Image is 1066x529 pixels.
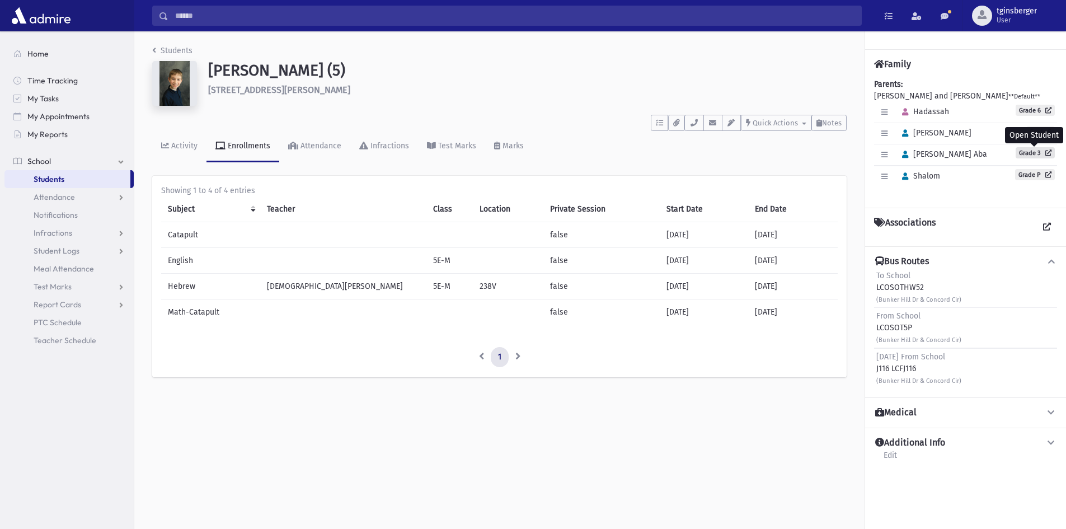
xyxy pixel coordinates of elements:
[543,196,659,222] th: Private Session
[876,296,961,303] small: (Bunker Hill Dr & Concord Cir)
[418,131,485,162] a: Test Marks
[876,377,961,385] small: (Bunker Hill Dr & Concord Cir)
[34,264,94,274] span: Meal Attendance
[426,248,473,274] td: 5E-M
[4,313,134,331] a: PTC Schedule
[876,352,945,362] span: [DATE] From School
[350,131,418,162] a: Infractions
[279,131,350,162] a: Attendance
[748,248,838,274] td: [DATE]
[753,119,798,127] span: Quick Actions
[897,107,949,116] span: Hadassah
[660,248,749,274] td: [DATE]
[1037,217,1057,237] a: View all Associations
[822,119,842,127] span: Notes
[27,156,51,166] span: School
[660,274,749,299] td: [DATE]
[543,248,659,274] td: false
[874,79,903,89] b: Parents:
[660,222,749,248] td: [DATE]
[152,45,192,61] nav: breadcrumb
[997,16,1037,25] span: User
[543,274,659,299] td: false
[161,274,260,299] td: Hebrew
[34,299,81,310] span: Report Cards
[874,256,1057,268] button: Bus Routes
[500,141,524,151] div: Marks
[27,129,68,139] span: My Reports
[4,206,134,224] a: Notifications
[883,449,898,469] a: Edit
[1015,169,1055,180] a: Grade P
[4,45,134,63] a: Home
[426,196,473,222] th: Class
[660,196,749,222] th: Start Date
[34,335,96,345] span: Teacher Schedule
[874,217,936,237] h4: Associations
[4,242,134,260] a: Student Logs
[660,299,749,325] td: [DATE]
[543,222,659,248] td: false
[4,72,134,90] a: Time Tracking
[161,248,260,274] td: English
[4,90,134,107] a: My Tasks
[997,7,1037,16] span: tginsberger
[4,296,134,313] a: Report Cards
[4,125,134,143] a: My Reports
[875,256,929,268] h4: Bus Routes
[876,336,961,344] small: (Bunker Hill Dr & Concord Cir)
[260,196,426,222] th: Teacher
[27,76,78,86] span: Time Tracking
[4,278,134,296] a: Test Marks
[34,282,72,292] span: Test Marks
[208,85,847,95] h6: [STREET_ADDRESS][PERSON_NAME]
[897,149,987,159] span: [PERSON_NAME] Aba
[543,299,659,325] td: false
[748,299,838,325] td: [DATE]
[34,228,72,238] span: Infractions
[485,131,533,162] a: Marks
[226,141,270,151] div: Enrollments
[368,141,409,151] div: Infractions
[875,437,945,449] h4: Additional Info
[161,196,260,222] th: Subject
[206,131,279,162] a: Enrollments
[741,115,811,131] button: Quick Actions
[748,196,838,222] th: End Date
[874,78,1057,199] div: [PERSON_NAME] and [PERSON_NAME]
[168,6,861,26] input: Search
[473,274,543,299] td: 238V
[874,407,1057,419] button: Medical
[27,111,90,121] span: My Appointments
[876,271,910,280] span: To School
[298,141,341,151] div: Attendance
[876,310,961,345] div: LCOSOT5P
[473,196,543,222] th: Location
[34,246,79,256] span: Student Logs
[260,274,426,299] td: [DEMOGRAPHIC_DATA][PERSON_NAME]
[875,407,917,419] h4: Medical
[1016,105,1055,116] a: Grade 6
[27,49,49,59] span: Home
[1016,147,1055,158] a: Grade 3
[897,171,940,181] span: Shalom
[876,270,961,305] div: LCOSOTHW52
[34,210,78,220] span: Notifications
[152,46,192,55] a: Students
[4,224,134,242] a: Infractions
[436,141,476,151] div: Test Marks
[208,61,847,80] h1: [PERSON_NAME] (5)
[34,317,82,327] span: PTC Schedule
[152,131,206,162] a: Activity
[169,141,198,151] div: Activity
[4,107,134,125] a: My Appointments
[4,170,130,188] a: Students
[426,274,473,299] td: 5E-M
[876,351,961,386] div: J116 LCFJ116
[748,222,838,248] td: [DATE]
[4,152,134,170] a: School
[4,188,134,206] a: Attendance
[874,437,1057,449] button: Additional Info
[161,185,838,196] div: Showing 1 to 4 of 4 entries
[1005,127,1063,143] div: Open Student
